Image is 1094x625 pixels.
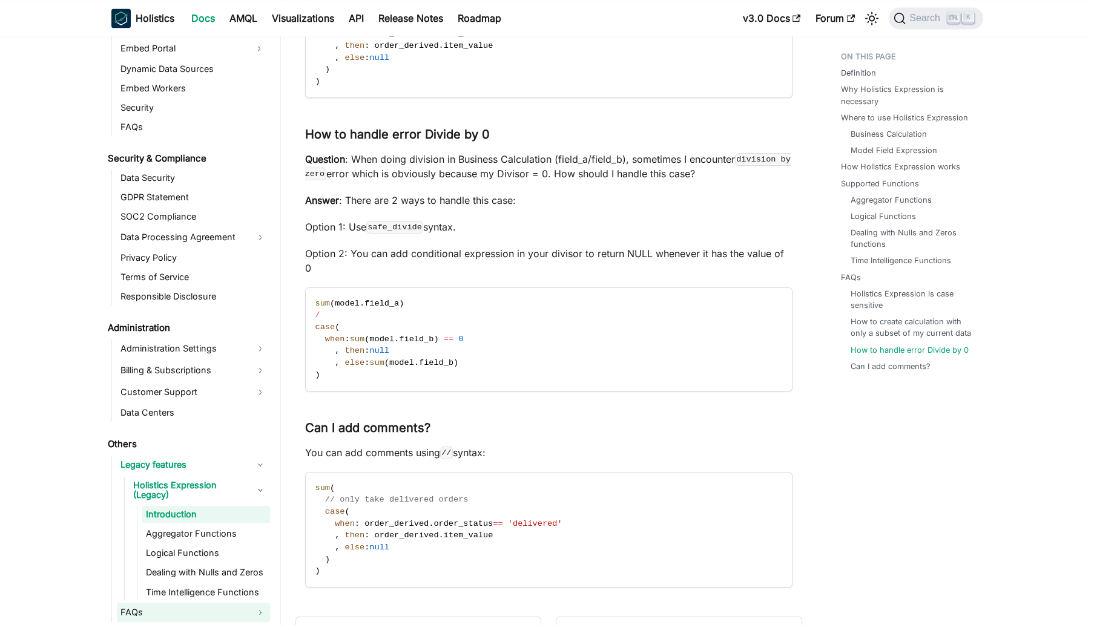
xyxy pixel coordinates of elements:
[305,127,792,142] h3: How to handle error Divide by 0
[350,335,364,344] span: sum
[117,61,270,77] a: Dynamic Data Sources
[184,8,222,28] a: Docs
[851,194,932,206] a: Aggregator Functions
[360,299,364,308] span: .
[444,41,493,50] span: item_value
[364,346,369,355] span: :
[841,161,960,172] a: How Holistics Expression works
[414,358,419,367] span: .
[841,272,861,283] a: FAQs
[335,53,340,62] span: ,
[325,335,345,344] span: when
[335,358,340,367] span: ,
[458,335,463,344] span: 0
[371,8,450,28] a: Release Notes
[315,322,335,332] span: case
[305,193,792,208] p: : There are 2 ways to handle this case:
[493,519,498,528] span: =
[104,150,270,167] a: Security & Compliance
[305,153,791,180] code: division by zero
[330,483,335,492] span: (
[117,382,270,402] a: Customer Support
[906,13,947,24] span: Search
[117,269,270,286] a: Terms of Service
[851,227,971,250] a: Dealing with Nulls and Zeros functions
[344,531,364,540] span: then
[369,335,394,344] span: model
[117,455,270,474] a: Legacy features
[117,603,270,622] a: FAQs
[736,8,808,28] a: v3.0 Docs
[384,358,389,367] span: (
[808,8,862,28] a: Forum
[117,404,270,421] a: Data Centers
[330,299,335,308] span: (
[111,8,131,28] img: Holistics
[419,358,453,367] span: field_b
[440,447,453,459] code: //
[315,370,320,379] span: )
[344,346,364,355] span: then
[99,36,281,625] nav: Docs sidebar
[111,8,174,28] a: HolisticsHolistics
[142,525,270,542] a: Aggregator Functions
[315,566,320,575] span: )
[325,65,330,74] span: )
[851,361,931,372] a: Can I add comments?
[117,288,270,305] a: Responsible Disclosure
[335,543,340,552] span: ,
[364,531,438,540] span: : order_derived
[117,119,270,136] a: FAQs
[335,519,355,528] span: when
[449,335,453,344] span: =
[315,299,330,308] span: sum
[344,543,364,552] span: else
[369,543,389,552] span: null
[366,221,424,233] code: safe_divide
[265,8,341,28] a: Visualizations
[841,67,876,79] a: Definition
[335,322,340,332] span: (
[439,41,444,50] span: .
[344,53,364,62] span: else
[341,8,371,28] a: API
[369,358,384,367] span: sum
[399,335,433,344] span: field_b
[444,335,449,344] span: =
[335,531,340,540] span: ,
[344,507,349,516] span: (
[841,83,976,106] a: Why Holistics Expression is necessary
[142,583,270,600] a: Time Intelligence Functions
[325,555,330,564] span: )
[364,358,369,367] span: :
[851,288,971,311] a: Holistics Expression is case sensitive
[364,299,399,308] span: field_a
[325,495,469,504] span: // only take delivered orders
[355,519,429,528] span: : order_derived
[369,53,389,62] span: null
[117,80,270,97] a: Embed Workers
[508,519,562,528] span: 'delivered'
[399,299,404,308] span: )
[851,255,951,266] a: Time Intelligence Functions
[305,152,792,181] p: : When doing division in Business Calculation (field_a/field_b), sometimes I encounter error whic...
[851,145,937,156] a: Model Field Expression
[136,11,174,25] b: Holistics
[429,519,433,528] span: .
[453,358,458,367] span: )
[222,8,265,28] a: AMQL
[851,128,927,140] a: Business Calculation
[851,211,916,222] a: Logical Functions
[117,99,270,116] a: Security
[305,194,339,206] strong: Answer
[369,346,389,355] span: null
[117,361,270,380] a: Billing & Subscriptions
[439,531,444,540] span: .
[305,246,792,275] p: Option 2: You can add conditional expression in your divisor to return NULL whenever it has the v...
[450,8,509,28] a: Roadmap
[305,445,792,460] p: You can add comments using syntax:
[335,299,360,308] span: model
[364,335,369,344] span: (
[142,545,270,561] a: Logical Functions
[305,420,792,436] h3: Can I add comments?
